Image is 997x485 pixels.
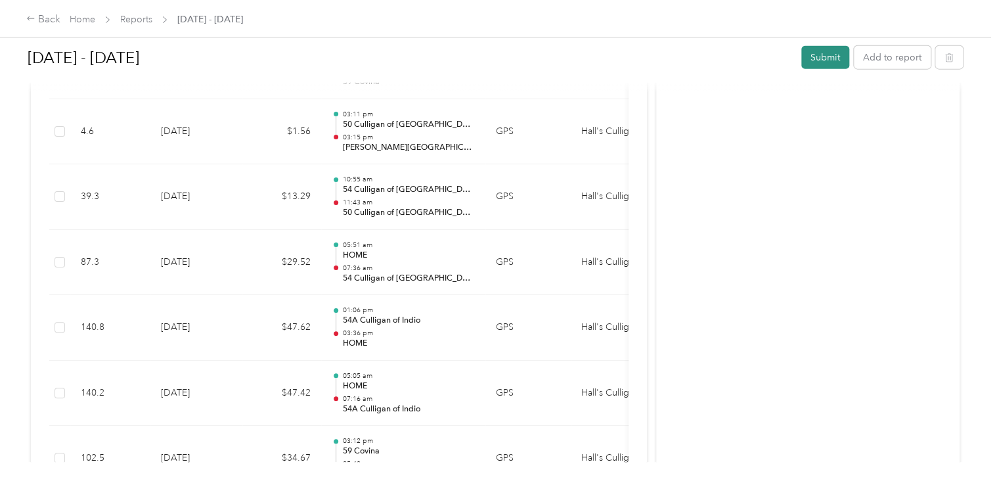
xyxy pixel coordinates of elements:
[177,12,243,26] span: [DATE] - [DATE]
[485,230,571,296] td: GPS
[485,99,571,165] td: GPS
[342,207,475,219] p: 50 Culligan of [GEOGRAPHIC_DATA][PERSON_NAME]
[854,46,931,69] button: Add to report
[485,164,571,230] td: GPS
[342,404,475,415] p: 54A Culligan of Indio
[150,230,242,296] td: [DATE]
[26,12,60,28] div: Back
[571,230,669,296] td: Hall's Culligan Water
[342,459,475,469] p: 05:40 pm
[150,99,242,165] td: [DATE]
[242,230,321,296] td: $29.52
[571,164,669,230] td: Hall's Culligan Water
[28,42,792,74] h1: Sep 1 - 30, 2025
[150,295,242,361] td: [DATE]
[70,230,150,296] td: 87.3
[923,411,997,485] iframe: Everlance-gr Chat Button Frame
[342,436,475,446] p: 03:12 pm
[70,14,95,25] a: Home
[342,381,475,392] p: HOME
[342,371,475,381] p: 05:05 am
[342,446,475,457] p: 59 Covina
[342,175,475,184] p: 10:55 am
[342,315,475,327] p: 54A Culligan of Indio
[342,306,475,315] p: 01:06 pm
[242,164,321,230] td: $13.29
[571,295,669,361] td: Hall's Culligan Water
[150,164,242,230] td: [DATE]
[342,394,475,404] p: 07:16 am
[70,99,150,165] td: 4.6
[342,273,475,285] p: 54 Culligan of [GEOGRAPHIC_DATA]
[342,133,475,142] p: 03:15 pm
[485,295,571,361] td: GPS
[342,250,475,262] p: HOME
[342,110,475,119] p: 03:11 pm
[571,361,669,427] td: Hall's Culligan Water
[342,142,475,154] p: [PERSON_NAME][GEOGRAPHIC_DATA], [GEOGRAPHIC_DATA][US_STATE], [GEOGRAPHIC_DATA]
[150,361,242,427] td: [DATE]
[342,198,475,207] p: 11:43 am
[571,99,669,165] td: Hall's Culligan Water
[342,338,475,350] p: HOME
[242,361,321,427] td: $47.42
[342,264,475,273] p: 07:36 am
[485,361,571,427] td: GPS
[70,164,150,230] td: 39.3
[242,99,321,165] td: $1.56
[70,361,150,427] td: 140.2
[342,241,475,250] p: 05:51 am
[120,14,152,25] a: Reports
[70,295,150,361] td: 140.8
[242,295,321,361] td: $47.62
[342,119,475,131] p: 50 Culligan of [GEOGRAPHIC_DATA][PERSON_NAME]
[801,46,849,69] button: Submit
[342,329,475,338] p: 03:36 pm
[342,184,475,196] p: 54 Culligan of [GEOGRAPHIC_DATA]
